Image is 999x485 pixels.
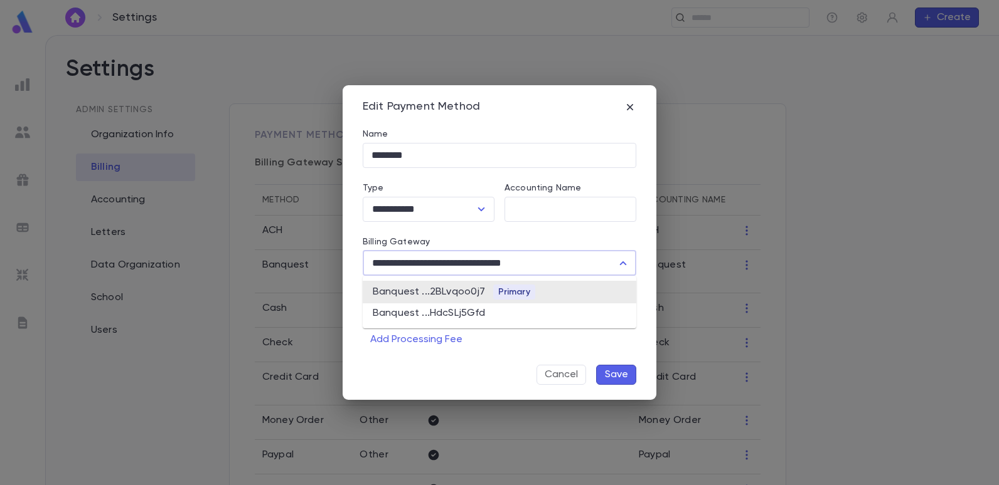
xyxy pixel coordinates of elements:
[537,365,586,385] button: Cancel
[493,287,535,297] span: Primary
[505,183,581,193] label: Accounting Name
[373,284,535,300] div: Banquest ... 2BLvqoo0j7
[363,100,480,114] div: Edit Payment Method
[363,183,384,193] label: Type
[614,254,632,272] button: Close
[373,307,486,320] div: Banquest ... HdcSLj5Gfd
[596,365,636,385] button: Save
[473,201,490,218] button: Open
[363,129,388,139] label: Name
[363,330,470,350] button: Add Processing Fee
[363,237,430,247] label: Billing Gateway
